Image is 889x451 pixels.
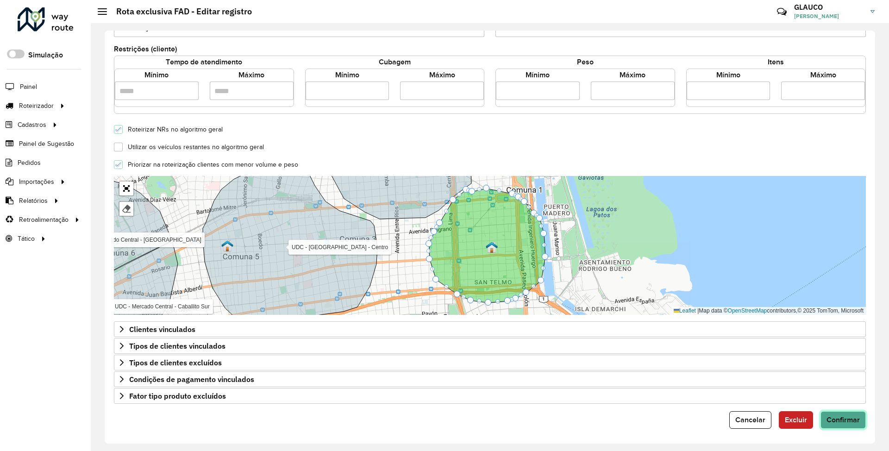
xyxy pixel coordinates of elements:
button: Excluir [779,411,813,429]
a: Leaflet [674,307,696,314]
span: Importações [19,177,54,187]
h3: GLAUCO [794,3,864,12]
a: Tipos de clientes excluídos [114,355,866,370]
img: UDC - Mercado Cental - San Telmo [486,241,498,253]
span: [PERSON_NAME] [794,12,864,20]
span: Clientes vinculados [129,326,195,333]
label: Máximo [620,69,645,81]
label: Mínimo [526,69,550,81]
span: Cadastros [18,120,46,130]
a: Fator tipo produto excluídos [114,388,866,404]
a: Abrir mapa em tela cheia [119,182,133,195]
span: Roteirizador [19,101,54,111]
span: Painel [20,82,37,92]
div: Remover camada(s) [119,202,133,216]
label: Restrições (cliente) [114,44,177,55]
label: Máximo [429,69,455,81]
span: | [697,307,699,314]
label: Utilizar os veículos restantes no algoritmo geral [123,144,264,150]
span: Tático [18,234,35,244]
button: Cancelar [729,411,771,429]
div: Map data © contributors,© 2025 TomTom, Microsoft [671,307,866,315]
label: Simulação [28,50,63,61]
label: Cubagem [379,56,411,68]
a: Tipos de clientes vinculados [114,338,866,354]
label: Roteirizar NRs no algoritmo geral [123,126,223,133]
span: Painel de Sugestão [19,139,74,149]
span: Tipos de clientes vinculados [129,342,225,350]
span: Retroalimentação [19,215,69,225]
h2: Rota exclusiva FAD - Editar registro [107,6,252,17]
span: Pedidos [18,158,41,168]
label: Tempo de atendimento [166,56,242,68]
img: UDC - Mercado Central - Centro [221,240,233,252]
label: Máximo [810,69,836,81]
label: Itens [768,56,784,68]
label: Mínimo [144,69,169,81]
span: Tipos de clientes excluídos [129,359,222,366]
label: Mínimo [335,69,359,81]
span: Fator tipo produto excluídos [129,392,226,400]
span: Confirmar [826,416,860,424]
span: Cancelar [735,416,765,424]
span: Condições de pagamento vinculados [129,376,254,383]
label: Máximo [238,69,264,81]
span: Excluir [785,416,807,424]
label: Mínimo [716,69,740,81]
a: Contato Rápido [772,2,792,22]
a: Clientes vinculados [114,321,866,337]
span: Relatórios [19,196,48,206]
a: OpenStreetMap [728,307,767,314]
button: Confirmar [820,411,866,429]
label: Peso [577,56,594,68]
label: Priorizar na roteirização clientes com menor volume e peso [123,162,298,168]
a: Condições de pagamento vinculados [114,371,866,387]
